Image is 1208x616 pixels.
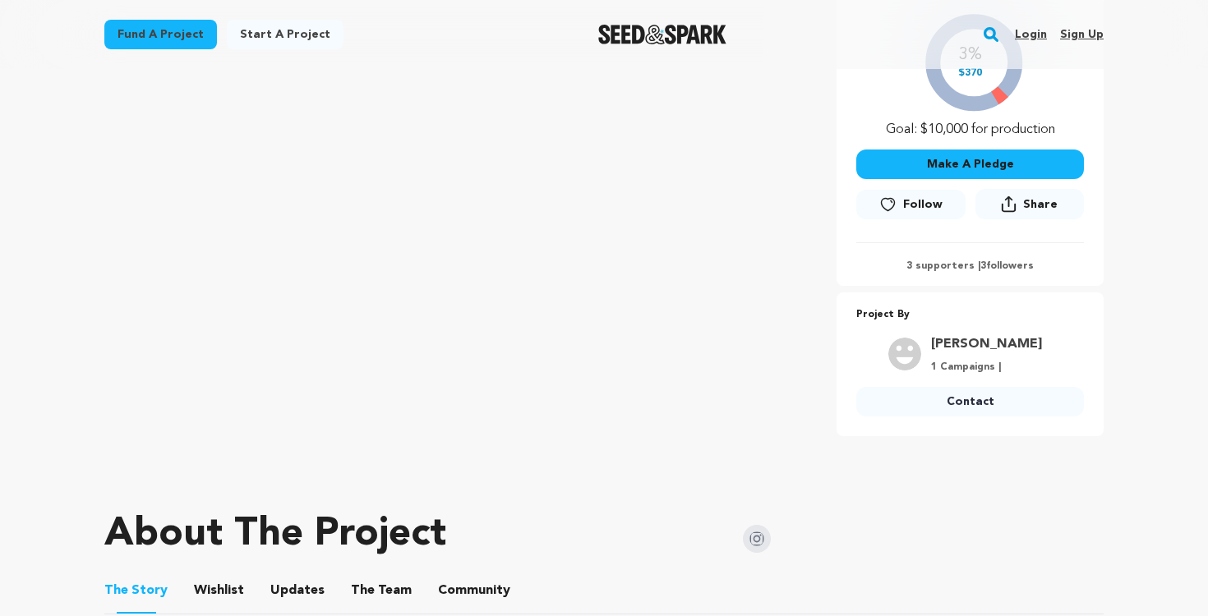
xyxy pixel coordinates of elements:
a: Follow [856,190,965,219]
p: 1 Campaigns | [931,361,1042,374]
span: Team [351,581,412,600]
a: Contact [856,387,1084,416]
h1: About The Project [104,515,446,554]
button: Share [975,189,1084,219]
img: Seed&Spark Logo Dark Mode [598,25,727,44]
img: Seed&Spark Instagram Icon [743,525,771,553]
span: Follow [903,196,943,213]
p: 3 supporters | followers [856,260,1084,273]
span: The [104,581,128,600]
img: user.png [888,338,921,370]
a: Start a project [227,20,343,49]
span: Community [438,581,510,600]
a: Seed&Spark Homepage [598,25,727,44]
a: Goto Karalnik Rachel profile [931,334,1042,354]
button: Make A Pledge [856,149,1084,179]
span: 3 [980,261,986,271]
span: Updates [270,581,325,600]
span: Share [1023,196,1058,213]
span: Share [975,189,1084,226]
span: The [351,581,375,600]
a: Fund a project [104,20,217,49]
span: Wishlist [194,581,244,600]
span: Story [104,581,168,600]
a: Sign up [1060,21,1104,48]
p: Project By [856,306,1084,324]
a: Login [1015,21,1047,48]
